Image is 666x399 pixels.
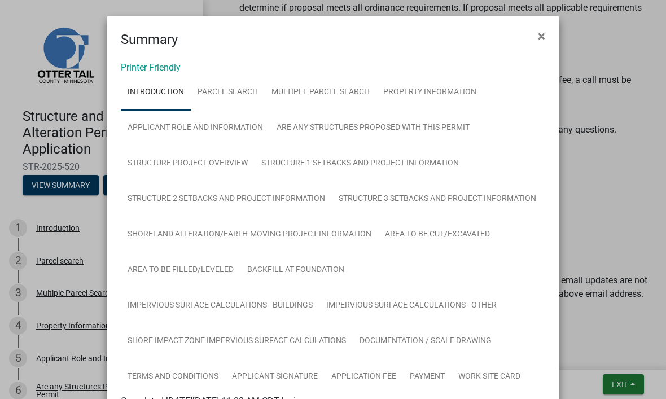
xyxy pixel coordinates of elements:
[191,74,265,111] a: Parcel search
[378,217,497,253] a: Area to be Cut/Excavated
[121,288,319,324] a: Impervious Surface Calculations - Buildings
[121,74,191,111] a: Introduction
[121,217,378,253] a: Shoreland Alteration/Earth-Moving Project Information
[121,181,332,217] a: Structure 2 Setbacks and project information
[121,146,255,182] a: Structure Project Overview
[325,359,403,395] a: Application Fee
[452,359,527,395] a: Work Site Card
[270,110,476,146] a: Are any Structures Proposed with this Permit
[403,359,452,395] a: Payment
[121,252,240,288] a: Area to be Filled/Leveled
[121,110,270,146] a: Applicant Role and Information
[353,323,498,359] a: Documentation / Scale Drawing
[529,20,554,52] button: Close
[319,288,503,324] a: Impervious Surface Calculations - Other
[121,62,181,73] a: Printer Friendly
[332,181,543,217] a: Structure 3 Setbacks and project information
[225,359,325,395] a: Applicant Signature
[265,74,376,111] a: Multiple Parcel Search
[255,146,466,182] a: Structure 1 Setbacks and project information
[538,28,545,44] span: ×
[376,74,483,111] a: Property Information
[121,323,353,359] a: Shore Impact Zone Impervious Surface Calculations
[121,29,178,50] h4: Summary
[121,359,225,395] a: Terms and Conditions
[240,252,351,288] a: Backfill at foundation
